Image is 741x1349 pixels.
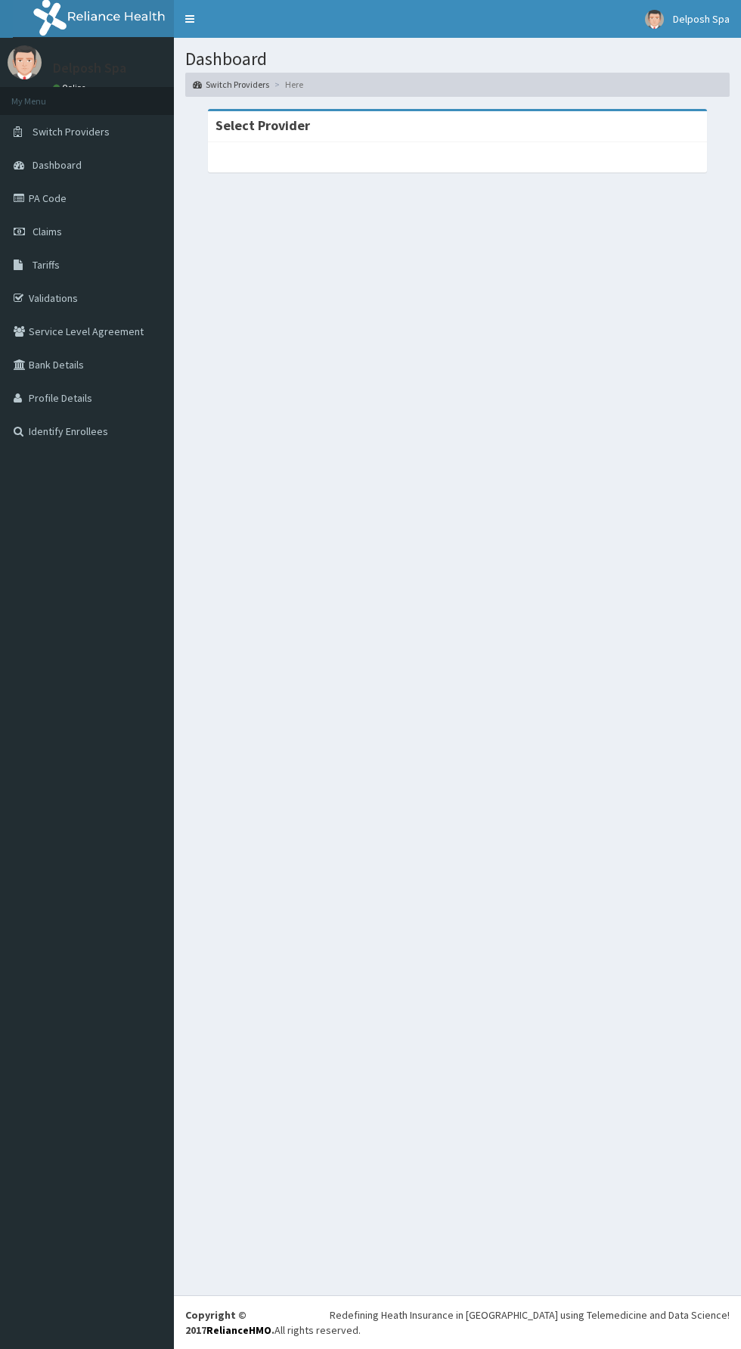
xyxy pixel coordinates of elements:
[33,225,62,238] span: Claims
[673,12,730,26] span: Delposh Spa
[185,1308,274,1337] strong: Copyright © 2017 .
[33,258,60,272] span: Tariffs
[8,45,42,79] img: User Image
[33,125,110,138] span: Switch Providers
[185,49,730,69] h1: Dashboard
[645,10,664,29] img: User Image
[174,1295,741,1349] footer: All rights reserved.
[53,61,126,75] p: Delposh Spa
[330,1307,730,1323] div: Redefining Heath Insurance in [GEOGRAPHIC_DATA] using Telemedicine and Data Science!
[193,78,269,91] a: Switch Providers
[215,117,310,134] strong: Select Provider
[33,158,82,172] span: Dashboard
[271,78,303,91] li: Here
[206,1323,271,1337] a: RelianceHMO
[53,82,89,93] a: Online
